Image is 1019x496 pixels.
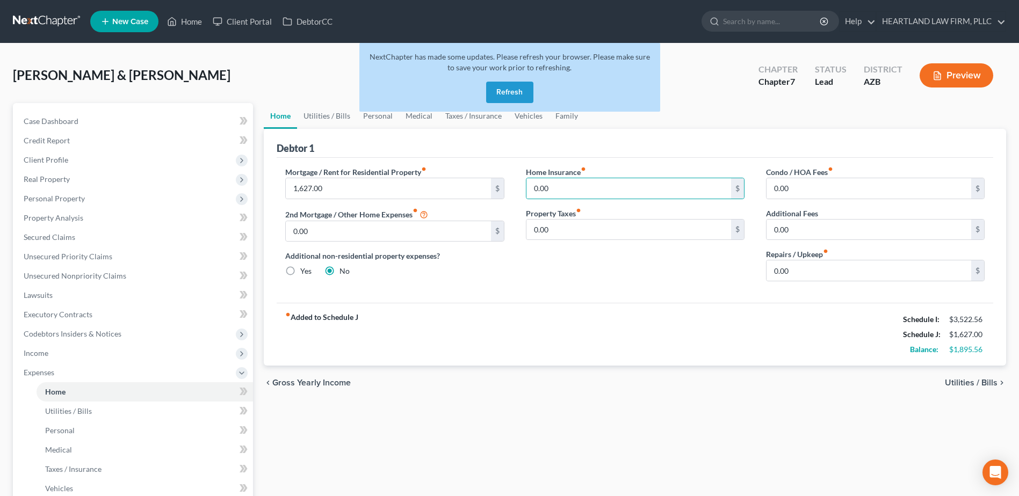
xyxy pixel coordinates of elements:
span: Unsecured Priority Claims [24,252,112,261]
span: Lawsuits [24,290,53,300]
div: Chapter [758,63,798,76]
div: $ [971,220,984,240]
span: Taxes / Insurance [45,464,102,473]
label: 2nd Mortgage / Other Home Expenses [285,208,428,221]
label: Repairs / Upkeep [766,249,828,260]
div: AZB [864,76,902,88]
div: Debtor 1 [277,142,314,155]
a: Medical [37,440,253,459]
div: $1,627.00 [949,329,985,340]
div: $ [971,260,984,281]
div: $ [731,220,744,240]
span: Codebtors Insiders & Notices [24,329,121,338]
div: Status [815,63,847,76]
span: Medical [45,445,72,454]
button: Refresh [486,82,533,103]
label: Condo / HOA Fees [766,166,833,178]
a: Utilities / Bills [297,103,357,129]
span: Unsecured Nonpriority Claims [24,271,126,280]
div: $ [731,178,744,199]
span: 7 [790,76,795,86]
span: Client Profile [24,155,68,164]
span: Income [24,348,48,358]
div: $ [491,221,504,242]
a: Home [162,12,207,31]
i: chevron_left [264,378,272,387]
a: Executory Contracts [15,305,253,324]
span: Expenses [24,368,54,377]
label: No [339,266,350,276]
label: Additional Fees [766,208,818,219]
i: fiber_manual_record [828,166,833,172]
button: Utilities / Bills chevron_right [945,378,1006,387]
a: Unsecured Nonpriority Claims [15,266,253,286]
span: Utilities / Bills [945,378,998,387]
a: HEARTLAND LAW FIRM, PLLC [877,12,1006,31]
div: $ [491,178,504,199]
strong: Schedule I: [903,315,939,324]
i: fiber_manual_record [576,208,581,213]
input: -- [286,221,490,242]
a: Lawsuits [15,286,253,305]
i: chevron_right [998,378,1006,387]
button: chevron_left Gross Yearly Income [264,378,351,387]
i: fiber_manual_record [285,312,291,317]
a: Credit Report [15,131,253,150]
a: Personal [357,103,399,129]
a: Utilities / Bills [37,402,253,421]
div: Lead [815,76,847,88]
span: Property Analysis [24,213,83,222]
a: Taxes / Insurance [37,459,253,479]
label: Home Insurance [526,166,586,178]
input: -- [767,178,971,199]
span: [PERSON_NAME] & [PERSON_NAME] [13,67,230,83]
input: Search by name... [723,11,821,31]
div: Open Intercom Messenger [982,459,1008,485]
a: Help [840,12,876,31]
i: fiber_manual_record [823,249,828,254]
span: Credit Report [24,136,70,145]
a: Property Analysis [15,208,253,228]
div: $ [971,178,984,199]
a: Unsecured Priority Claims [15,247,253,266]
span: Personal [45,426,75,435]
div: District [864,63,902,76]
strong: Balance: [910,345,938,354]
span: Case Dashboard [24,116,78,126]
a: Secured Claims [15,228,253,247]
div: Chapter [758,76,798,88]
span: Home [45,387,66,396]
input: -- [767,220,971,240]
a: Home [37,382,253,402]
span: Executory Contracts [24,310,92,319]
span: NextChapter has made some updates. Please refresh your browser. Please make sure to save your wor... [370,52,650,72]
label: Additional non-residential property expenses? [285,250,504,261]
label: Yes [300,266,312,276]
input: -- [767,260,971,281]
strong: Schedule J: [903,330,941,339]
label: Property Taxes [526,208,581,219]
span: Personal Property [24,194,85,203]
i: fiber_manual_record [581,166,586,172]
strong: Added to Schedule J [285,312,358,357]
span: Vehicles [45,484,73,493]
i: fiber_manual_record [413,208,418,213]
span: Secured Claims [24,232,75,242]
input: -- [526,178,731,199]
a: Personal [37,421,253,440]
a: Client Portal [207,12,277,31]
label: Mortgage / Rent for Residential Property [285,166,427,178]
button: Preview [920,63,993,87]
div: $1,895.56 [949,344,985,355]
input: -- [526,220,731,240]
i: fiber_manual_record [421,166,427,172]
span: Real Property [24,174,70,184]
span: Gross Yearly Income [272,378,351,387]
a: Home [264,103,297,129]
input: -- [286,178,490,199]
span: New Case [112,18,148,26]
a: DebtorCC [277,12,338,31]
div: $3,522.56 [949,314,985,325]
span: Utilities / Bills [45,406,92,415]
a: Case Dashboard [15,112,253,131]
